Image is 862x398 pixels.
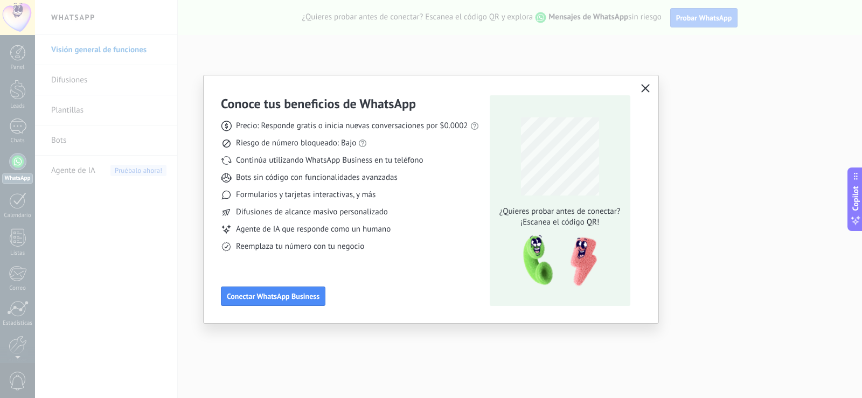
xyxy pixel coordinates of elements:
span: Reemplaza tu número con tu negocio [236,241,364,252]
span: ¿Quieres probar antes de conectar? [496,206,623,217]
button: Conectar WhatsApp Business [221,287,325,306]
span: Precio: Responde gratis o inicia nuevas conversaciones por $0.0002 [236,121,468,131]
span: Copilot [850,186,861,211]
span: Continúa utilizando WhatsApp Business en tu teléfono [236,155,423,166]
span: Agente de IA que responde como un humano [236,224,391,235]
span: Conectar WhatsApp Business [227,292,319,300]
span: ¡Escanea el código QR! [496,217,623,228]
span: Difusiones de alcance masivo personalizado [236,207,388,218]
span: Bots sin código con funcionalidades avanzadas [236,172,398,183]
img: qr-pic-1x.png [514,232,599,290]
h3: Conoce tus beneficios de WhatsApp [221,95,416,112]
span: Formularios y tarjetas interactivas, y más [236,190,376,200]
span: Riesgo de número bloqueado: Bajo [236,138,356,149]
